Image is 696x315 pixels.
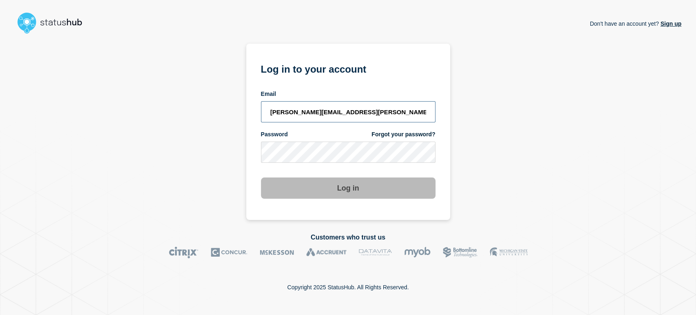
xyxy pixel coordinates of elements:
img: Citrix logo [169,246,199,258]
p: Copyright 2025 StatusHub. All Rights Reserved. [287,284,409,291]
button: Log in [261,177,435,199]
a: Sign up [659,20,681,27]
input: email input [261,101,435,122]
h1: Log in to your account [261,61,435,76]
input: password input [261,142,435,163]
img: myob logo [404,246,431,258]
img: Bottomline logo [443,246,477,258]
img: MSU logo [490,246,528,258]
span: Password [261,131,288,138]
img: StatusHub logo [15,10,92,36]
h2: Customers who trust us [15,234,681,241]
p: Don't have an account yet? [590,14,681,33]
a: Forgot your password? [371,131,435,138]
span: Email [261,90,276,98]
img: Accruent logo [306,246,347,258]
img: DataVita logo [359,246,392,258]
img: McKesson logo [260,246,294,258]
img: Concur logo [211,246,247,258]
